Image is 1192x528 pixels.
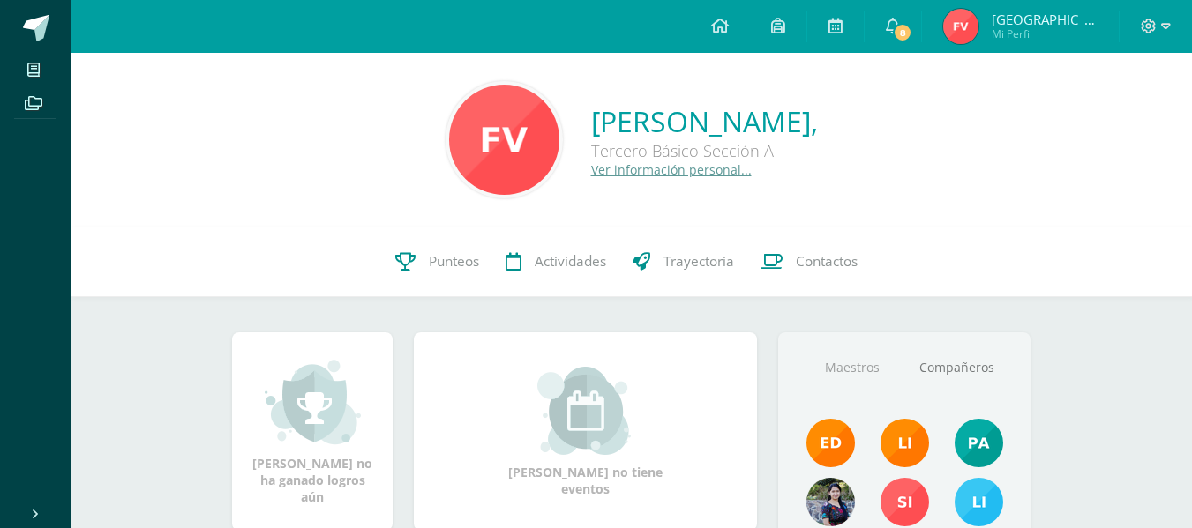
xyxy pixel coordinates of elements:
img: f1876bea0eda9ed609c3471a3207beac.png [881,478,929,526]
div: [PERSON_NAME] no ha ganado logros aún [250,358,375,505]
span: Punteos [429,252,479,271]
a: Compañeros [904,346,1008,390]
img: 9b17679b4520195df407efdfd7b84603.png [806,478,855,526]
span: [GEOGRAPHIC_DATA] [992,11,1098,28]
a: Trayectoria [619,227,747,297]
a: Maestros [800,346,904,390]
img: f40e456500941b1b33f0807dd74ea5cf.png [806,419,855,467]
a: [PERSON_NAME], [591,102,818,140]
img: 40c28ce654064086a0d3fb3093eec86e.png [955,419,1003,467]
span: Contactos [796,252,858,271]
img: 93ccdf12d55837f49f350ac5ca2a40a5.png [955,478,1003,526]
span: Mi Perfil [992,26,1098,41]
span: Actividades [535,252,606,271]
a: Contactos [747,227,871,297]
div: [PERSON_NAME] no tiene eventos [498,367,674,497]
span: Trayectoria [663,252,734,271]
img: cefb4344c5418beef7f7b4a6cc3e812c.png [881,419,929,467]
img: 3ecf7272c1ef1ba16434def56fd9ce92.png [449,85,559,195]
a: Punteos [382,227,492,297]
a: Actividades [492,227,619,297]
img: event_small.png [537,367,633,455]
span: 8 [893,23,912,42]
img: achievement_small.png [265,358,361,446]
a: Ver información personal... [591,161,752,178]
img: 6495a5ec7aeeed389f61bcc63171547b.png [943,9,978,44]
div: Tercero Básico Sección A [591,140,818,161]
